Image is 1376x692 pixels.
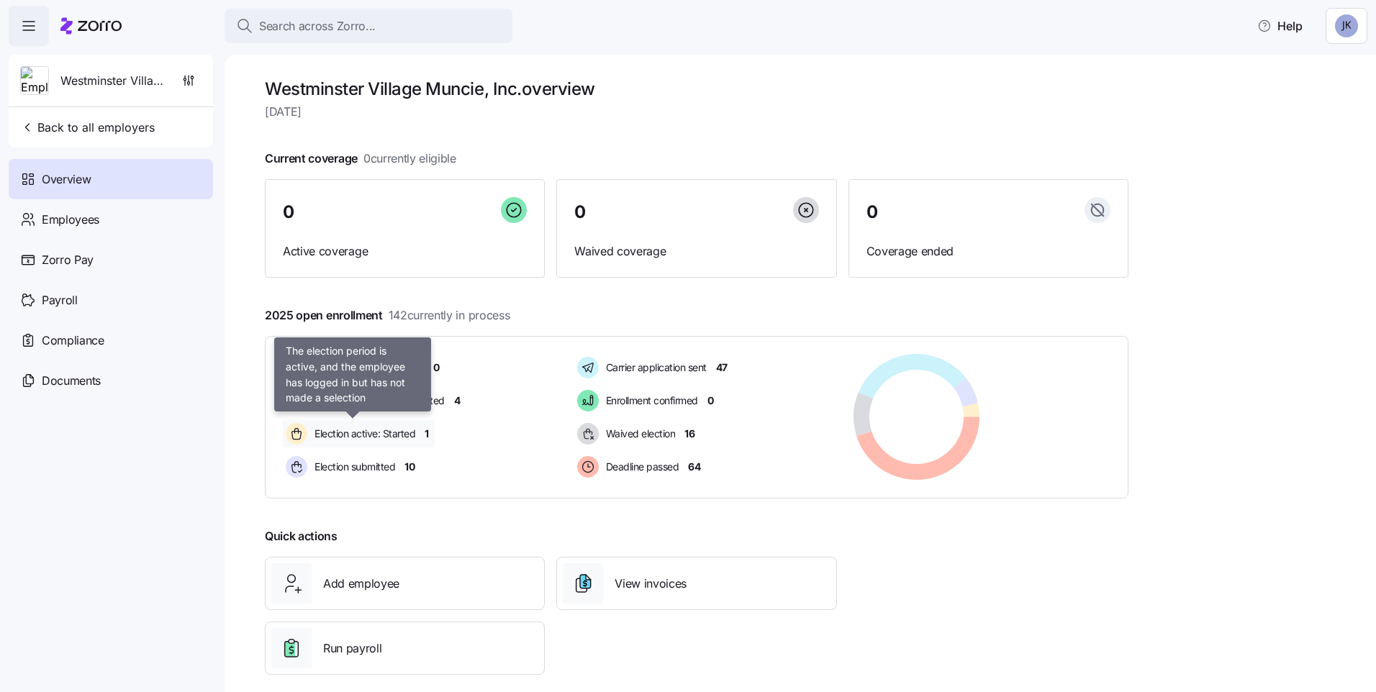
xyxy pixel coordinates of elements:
h1: Westminster Village Muncie, Inc. overview [265,78,1128,100]
span: Add employee [323,575,399,593]
span: Run payroll [323,639,381,657]
a: Compliance [9,320,213,360]
span: 0 [574,204,586,221]
span: Quick actions [265,527,338,545]
span: 142 currently in process [389,306,510,324]
span: Payroll [42,291,78,309]
span: Back to all employers [20,119,155,136]
button: Help [1246,12,1314,40]
span: 1 [425,427,429,441]
span: Enrollment confirmed [602,393,698,408]
span: Election active: Hasn't started [310,393,445,408]
span: 0 [433,360,440,375]
span: Coverage ended [866,242,1110,260]
span: Documents [42,372,101,390]
button: Back to all employers [14,113,160,142]
a: Overview [9,159,213,199]
span: 0 [707,393,714,408]
span: Zorro Pay [42,251,94,269]
span: Active coverage [283,242,527,260]
span: View invoices [615,575,687,593]
span: Current coverage [265,150,456,168]
span: 0 [283,204,294,221]
span: 2025 open enrollment [265,306,510,324]
img: 7d0362b03f0bb0b30f1823c9f32aa4f3 [1335,14,1358,37]
a: Zorro Pay [9,240,213,280]
span: Waived coverage [574,242,818,260]
span: Westminster Village Muncie, Inc. [60,72,164,90]
span: Help [1257,17,1303,35]
span: 0 [866,204,878,221]
a: Documents [9,360,213,401]
span: Search across Zorro... [259,17,376,35]
span: Election active: Started [310,427,415,441]
span: Compliance [42,332,104,350]
span: Election submitted [310,460,395,474]
span: Pending election window [310,360,424,375]
span: 16 [684,427,694,441]
span: 47 [716,360,728,375]
a: Employees [9,199,213,240]
span: 64 [688,460,700,474]
span: Waived election [602,427,676,441]
span: Carrier application sent [602,360,707,375]
span: 4 [454,393,461,408]
img: Employer logo [21,67,48,96]
span: 10 [404,460,415,474]
span: [DATE] [265,103,1128,121]
span: Employees [42,211,99,229]
span: Overview [42,170,91,188]
button: Search across Zorro... [225,9,512,43]
span: Deadline passed [602,460,679,474]
span: 0 currently eligible [363,150,456,168]
a: Payroll [9,280,213,320]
